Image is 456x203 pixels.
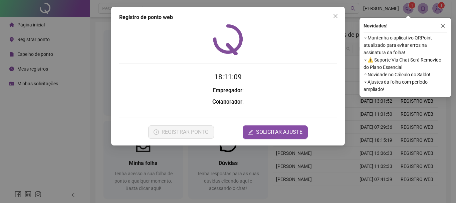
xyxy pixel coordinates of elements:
[330,11,341,21] button: Close
[243,125,308,139] button: editSOLICITAR AJUSTE
[214,73,242,81] time: 18:11:09
[364,71,447,78] span: ⚬ Novidade no Cálculo do Saldo!
[213,87,242,94] strong: Empregador
[441,23,445,28] span: close
[119,13,337,21] div: Registro de ponto web
[148,125,214,139] button: REGISTRAR PONTO
[364,34,447,56] span: ⚬ Mantenha o aplicativo QRPoint atualizado para evitar erros na assinatura da folha!
[119,86,337,95] h3: :
[213,24,243,55] img: QRPoint
[248,129,253,135] span: edit
[364,22,388,29] span: Novidades !
[212,99,242,105] strong: Colaborador
[364,56,447,71] span: ⚬ ⚠️ Suporte Via Chat Será Removido do Plano Essencial
[119,98,337,106] h3: :
[364,78,447,93] span: ⚬ Ajustes da folha com período ampliado!
[333,13,338,19] span: close
[256,128,302,136] span: SOLICITAR AJUSTE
